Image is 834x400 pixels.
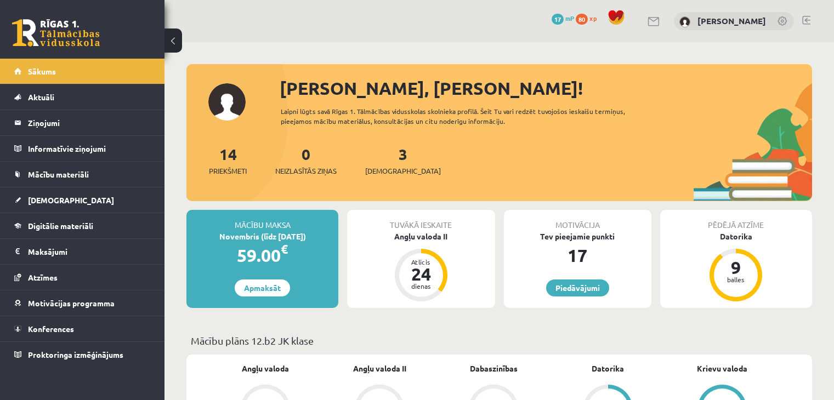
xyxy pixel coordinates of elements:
[28,221,93,231] span: Digitālie materiāli
[14,84,151,110] a: Aktuāli
[679,16,690,27] img: Anastasija Maksimova
[209,144,247,176] a: 14Priekšmeti
[552,14,564,25] span: 17
[281,106,656,126] div: Laipni lūgts savā Rīgas 1. Tālmācības vidusskolas skolnieka profilā. Šeit Tu vari redzēt tuvojošo...
[14,316,151,341] a: Konferences
[576,14,602,22] a: 80 xp
[186,231,338,242] div: Novembris (līdz [DATE])
[28,195,114,205] span: [DEMOGRAPHIC_DATA]
[405,265,438,283] div: 24
[275,165,337,176] span: Neizlasītās ziņas
[14,213,151,238] a: Digitālie materiāli
[365,144,441,176] a: 3[DEMOGRAPHIC_DATA]
[552,14,574,22] a: 17 mP
[719,259,752,276] div: 9
[186,242,338,268] div: 59.00
[28,66,56,76] span: Sākums
[660,210,812,231] div: Pēdējā atzīme
[697,15,766,26] a: [PERSON_NAME]
[28,298,115,308] span: Motivācijas programma
[281,241,288,257] span: €
[28,350,123,359] span: Proktoringa izmēģinājums
[14,239,151,264] a: Maksājumi
[660,231,812,242] div: Datorika
[275,144,337,176] a: 0Neizlasītās ziņas
[504,231,651,242] div: Tev pieejamie punkti
[209,165,247,176] span: Priekšmeti
[28,324,74,334] span: Konferences
[719,276,752,283] div: balles
[14,59,151,84] a: Sākums
[660,231,812,303] a: Datorika 9 balles
[14,136,151,161] a: Informatīvie ziņojumi
[576,14,588,25] span: 80
[546,279,609,296] a: Piedāvājumi
[14,290,151,316] a: Motivācijas programma
[565,14,574,22] span: mP
[28,239,151,264] legend: Maksājumi
[347,231,495,242] div: Angļu valoda II
[592,363,624,374] a: Datorika
[405,283,438,289] div: dienas
[28,110,151,135] legend: Ziņojumi
[14,342,151,367] a: Proktoringa izmēģinājums
[405,259,438,265] div: Atlicis
[14,265,151,290] a: Atzīmes
[242,363,289,374] a: Angļu valoda
[14,187,151,213] a: [DEMOGRAPHIC_DATA]
[28,169,89,179] span: Mācību materiāli
[28,92,54,102] span: Aktuāli
[12,19,100,47] a: Rīgas 1. Tālmācības vidusskola
[470,363,518,374] a: Dabaszinības
[504,242,651,268] div: 17
[280,75,812,101] div: [PERSON_NAME], [PERSON_NAME]!
[186,210,338,231] div: Mācību maksa
[235,279,290,296] a: Apmaksāt
[28,136,151,161] legend: Informatīvie ziņojumi
[14,110,151,135] a: Ziņojumi
[365,165,441,176] span: [DEMOGRAPHIC_DATA]
[589,14,597,22] span: xp
[353,363,406,374] a: Angļu valoda II
[191,333,808,348] p: Mācību plāns 12.b2 JK klase
[504,210,651,231] div: Motivācija
[697,363,747,374] a: Krievu valoda
[14,162,151,187] a: Mācību materiāli
[347,231,495,303] a: Angļu valoda II Atlicis 24 dienas
[28,272,58,282] span: Atzīmes
[347,210,495,231] div: Tuvākā ieskaite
